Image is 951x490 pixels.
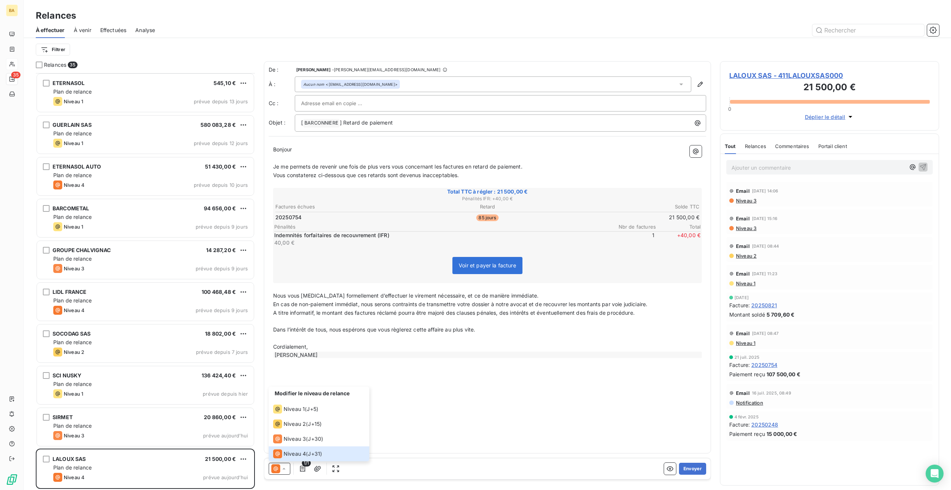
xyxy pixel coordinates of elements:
div: ( [273,434,323,443]
span: Plan de relance [53,381,92,387]
span: A titre informatif, le montant des factures réclamé pourra être majoré des clauses pénales, des i... [273,310,635,316]
span: 0 [728,106,731,112]
span: Email [736,216,750,222]
span: Relances [745,143,766,149]
span: Niveau 2 [64,349,84,355]
span: 85 jours [476,214,498,221]
input: Rechercher [812,24,924,36]
span: Objet : [269,119,285,126]
span: Total [656,224,701,230]
span: Plan de relance [53,339,92,345]
span: 15 000,00 € [767,430,797,438]
span: J+30 ) [308,435,323,443]
span: prévue aujourd’hui [203,433,248,439]
span: LALOUX SAS - 411LALOUXSAS000 [729,70,930,81]
span: Email [736,188,750,194]
span: Niveau 4 [284,450,306,458]
span: Niveau 2 [735,253,756,259]
span: Niveau 1 [735,340,755,346]
span: Plan de relance [53,172,92,178]
span: Dans l’intérêt de tous, nous espérons que vous règlerez cette affaire au plus vite. [273,326,475,333]
img: Logo LeanPay [6,474,18,486]
span: Email [736,390,750,396]
span: 20250248 [751,421,778,428]
span: SIRMET [53,414,73,420]
div: BA [6,4,18,16]
span: 545,10 € [214,80,236,86]
span: 5 709,60 € [767,311,795,318]
span: 21 juil. 2025 [734,355,759,359]
span: GUERLAIN SAS [53,122,92,128]
span: Pénalités IFR : + 40,00 € [274,195,701,202]
span: Modifier le niveau de relance [275,390,350,396]
span: Niveau 1 [284,405,305,413]
span: 94 656,00 € [204,205,236,211]
span: LIDL FRANCE [53,289,87,295]
span: Facture : [729,301,750,309]
span: prévue depuis 12 jours [194,140,248,146]
span: Email [736,330,750,336]
span: prévue depuis hier [203,391,248,397]
span: Montant soldé [729,311,765,318]
span: 107 500,00 € [767,370,800,378]
p: 40,00 € [274,239,608,246]
th: Factures échues [275,203,416,211]
span: prévue depuis 13 jours [194,98,248,104]
span: Commentaires [775,143,809,149]
span: Plan de relance [53,214,92,220]
span: 1/1 [302,460,311,467]
div: ( [273,405,318,414]
span: En cas de non-paiement immédiat, nous serons contraints de transmettre votre dossier à notre avoc... [273,301,647,307]
span: Plan de relance [53,297,92,304]
span: BARCONNIERE [303,119,339,128]
span: Bonjour [273,146,292,153]
span: De : [269,66,295,73]
span: 20 860,00 € [204,414,236,420]
span: [ [301,119,303,126]
span: À venir [74,26,91,34]
span: 20250754 [275,214,301,221]
span: Email [736,243,750,249]
span: ] Retard de paiement [340,119,393,126]
span: Plan de relance [53,88,92,95]
span: Niveau 1 [64,98,83,104]
span: LALOUX SAS [53,456,86,462]
span: BARCOMETAL [53,205,89,211]
span: J+15 ) [308,420,322,428]
span: Plan de relance [53,130,92,136]
span: 14 287,20 € [206,247,236,253]
span: Relances [44,61,66,69]
span: 51 430,00 € [205,163,236,170]
span: Analyse [135,26,155,34]
span: Paiement reçu [729,370,765,378]
span: [DATE] 08:44 [752,244,779,248]
span: SOCODAG SAS [53,330,91,337]
div: <[EMAIL_ADDRESS][DOMAIN_NAME]> [303,82,398,87]
span: prévue depuis 9 jours [196,307,248,313]
span: Plan de relance [53,423,92,429]
span: [DATE] 11:23 [752,271,778,276]
p: Indemnités forfaitaires de recouvrement (IFR) [274,232,608,239]
span: 35 [68,62,77,68]
h3: 21 500,00 € [729,81,930,95]
div: ( [273,449,322,458]
span: [DATE] 14:06 [752,189,778,193]
span: Je me permets de revenir une fois de plus vers vous concernant les factures en retard de paiement. [273,163,522,170]
span: Facture : [729,421,750,428]
span: Niveau 4 [64,474,85,480]
button: Déplier le détail [803,113,857,121]
span: Vous constaterez ci-dessous que ces retards sont devenus inacceptables. [273,172,459,178]
span: 35 [11,72,20,78]
span: Paiement reçu [729,430,765,438]
span: Effectuées [100,26,127,34]
span: Niveau 1 [64,140,83,146]
span: J+31 ) [308,450,322,458]
span: 100 468,48 € [202,289,236,295]
span: 21 500,00 € [205,456,236,462]
span: Cordialement, [273,343,308,350]
span: Niveau 3 [735,225,756,231]
label: À : [269,81,295,88]
span: 580 083,28 € [200,122,236,128]
span: Niveau 3 [284,435,306,443]
span: À effectuer [36,26,65,34]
